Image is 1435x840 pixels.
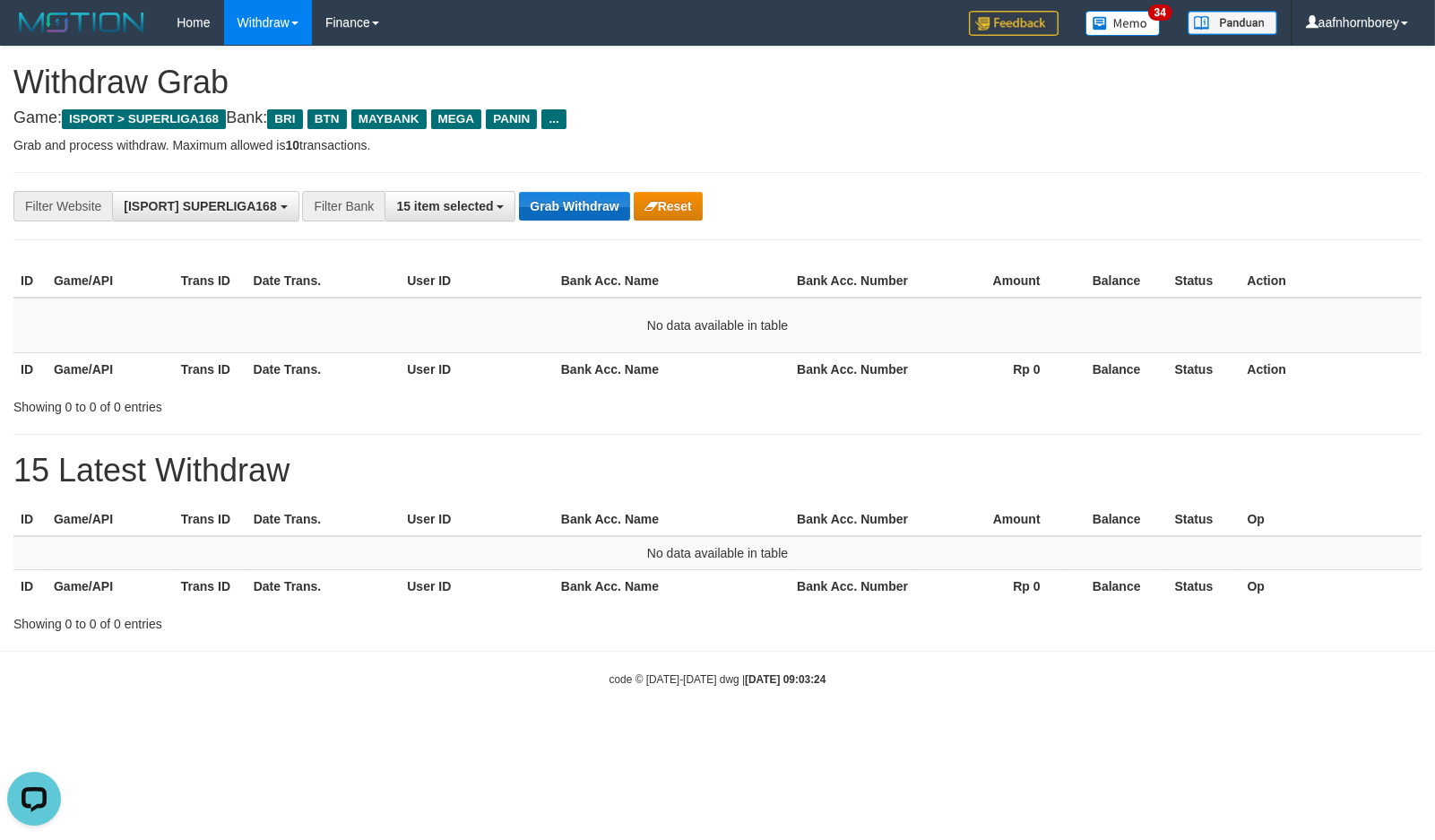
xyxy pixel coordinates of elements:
span: [ISPORT] SUPERLIGA168 [124,199,276,213]
th: Bank Acc. Name [554,570,790,603]
small: code © [DATE]-[DATE] dwg | [609,673,826,686]
th: Trans ID [174,570,246,603]
button: 15 item selected [385,191,515,221]
button: Reset [634,192,703,221]
th: Balance [1068,503,1168,536]
td: No data available in table [13,536,1422,570]
img: panduan.png [1188,11,1277,35]
th: ID [13,503,47,536]
span: MEGA [431,109,482,129]
th: Date Trans. [246,570,401,603]
strong: [DATE] 09:03:24 [745,673,826,686]
th: Date Trans. [246,503,401,536]
td: No data available in table [13,298,1422,353]
th: ID [13,264,47,298]
th: Amount [917,503,1068,536]
th: Bank Acc. Number [790,503,917,536]
th: Bank Acc. Number [790,570,917,603]
th: User ID [400,352,554,385]
th: Amount [917,264,1068,298]
th: ID [13,570,47,603]
th: ID [13,352,47,385]
h1: 15 Latest Withdraw [13,453,1422,489]
th: Op [1240,570,1422,603]
button: Grab Withdraw [519,192,629,221]
p: Grab and process withdraw. Maximum allowed is transactions. [13,136,1422,154]
span: ... [541,109,566,129]
th: Status [1168,570,1240,603]
th: Action [1240,352,1422,385]
th: User ID [400,503,554,536]
div: Filter Bank [302,191,385,221]
img: Button%20Memo.svg [1085,11,1161,36]
th: Balance [1068,570,1168,603]
button: [ISPORT] SUPERLIGA168 [112,191,298,221]
th: Game/API [47,264,174,298]
th: Date Trans. [246,264,401,298]
th: Status [1168,503,1240,536]
span: BRI [267,109,302,129]
th: Bank Acc. Name [554,503,790,536]
th: Action [1240,264,1422,298]
button: Open LiveChat chat widget [7,7,61,61]
span: MAYBANK [351,109,427,129]
th: Status [1167,352,1240,385]
th: Op [1240,503,1422,536]
th: Trans ID [174,352,246,385]
th: Game/API [47,503,174,536]
span: 34 [1148,4,1172,21]
span: ISPORT > SUPERLIGA168 [62,109,226,129]
img: Feedback.jpg [969,11,1059,36]
span: PANIN [486,109,537,129]
strong: 10 [285,138,299,152]
th: Date Trans. [246,352,401,385]
span: 15 item selected [396,199,493,213]
th: Status [1167,264,1240,298]
th: User ID [400,264,554,298]
th: Trans ID [174,264,246,298]
th: Balance [1068,352,1168,385]
th: Bank Acc. Number [790,352,917,385]
th: Rp 0 [917,570,1068,603]
th: Game/API [47,352,174,385]
th: Bank Acc. Name [554,264,790,298]
img: MOTION_logo.png [13,9,150,36]
div: Showing 0 to 0 of 0 entries [13,608,584,633]
th: Bank Acc. Name [554,352,790,385]
th: Balance [1068,264,1168,298]
h4: Game: Bank: [13,109,1422,127]
div: Showing 0 to 0 of 0 entries [13,391,584,416]
th: Rp 0 [917,352,1068,385]
h1: Withdraw Grab [13,65,1422,100]
th: User ID [400,570,554,603]
th: Bank Acc. Number [790,264,917,298]
div: Filter Website [13,191,112,221]
th: Game/API [47,570,174,603]
th: Trans ID [174,503,246,536]
span: BTN [307,109,347,129]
